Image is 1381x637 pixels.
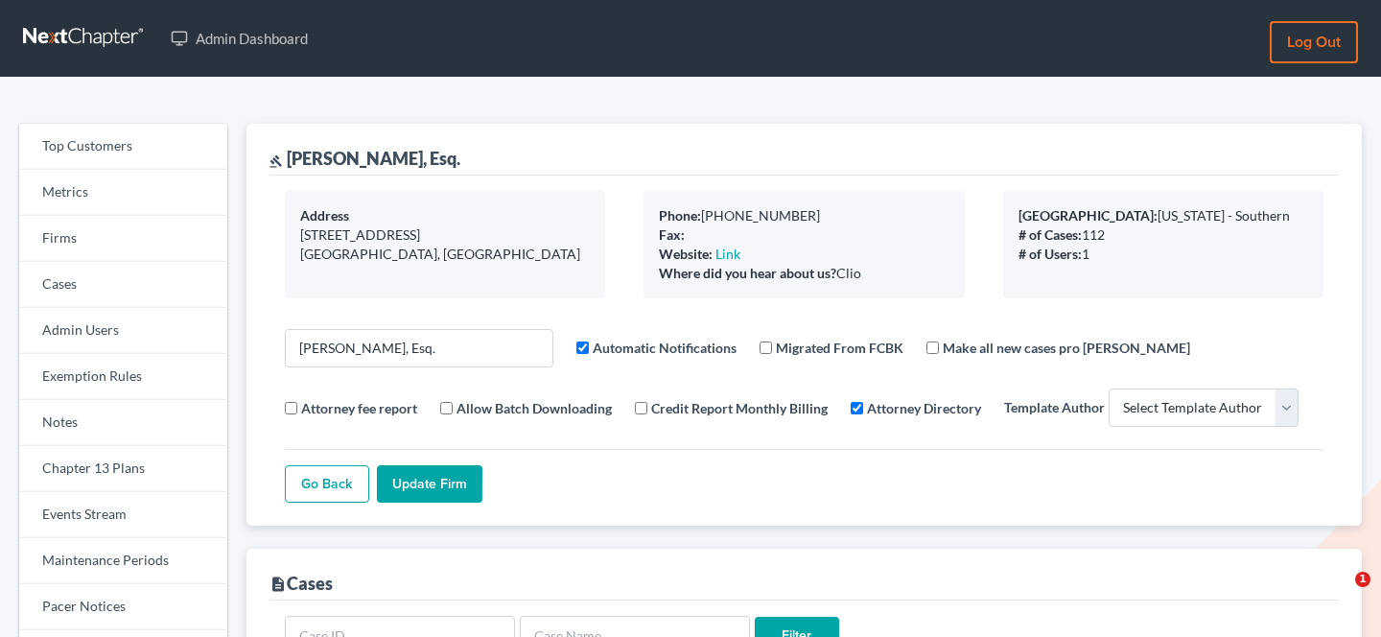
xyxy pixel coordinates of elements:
[269,572,333,595] div: Cases
[659,246,713,262] b: Website:
[19,308,227,354] a: Admin Users
[19,446,227,492] a: Chapter 13 Plans
[377,465,482,504] input: Update Firm
[269,147,460,170] div: [PERSON_NAME], Esq.
[19,124,227,170] a: Top Customers
[301,398,417,418] label: Attorney fee report
[1004,397,1105,417] label: Template Author
[19,538,227,584] a: Maintenance Periods
[1316,572,1362,618] iframe: Intercom live chat
[1018,246,1082,262] b: # of Users:
[659,206,948,225] div: [PHONE_NUMBER]
[285,465,369,504] a: Go Back
[1018,206,1308,225] div: [US_STATE] - Southern
[19,216,227,262] a: Firms
[1018,207,1158,224] b: [GEOGRAPHIC_DATA]:
[943,338,1190,358] label: Make all new cases pro [PERSON_NAME]
[776,338,903,358] label: Migrated From FCBK
[19,354,227,400] a: Exemption Rules
[1355,572,1370,587] span: 1
[269,154,283,168] i: gavel
[659,207,701,224] b: Phone:
[269,576,287,593] i: description
[1018,245,1308,264] div: 1
[1270,21,1358,63] a: Log out
[1018,226,1082,243] b: # of Cases:
[300,245,590,264] div: [GEOGRAPHIC_DATA], [GEOGRAPHIC_DATA]
[867,398,981,418] label: Attorney Directory
[715,246,740,262] a: Link
[19,262,227,308] a: Cases
[659,226,685,243] b: Fax:
[19,170,227,216] a: Metrics
[161,21,317,56] a: Admin Dashboard
[300,225,590,245] div: [STREET_ADDRESS]
[19,400,227,446] a: Notes
[659,264,948,283] div: Clio
[659,265,836,281] b: Where did you hear about us?
[456,398,612,418] label: Allow Batch Downloading
[1018,225,1308,245] div: 112
[651,398,828,418] label: Credit Report Monthly Billing
[19,492,227,538] a: Events Stream
[19,584,227,630] a: Pacer Notices
[593,338,737,358] label: Automatic Notifications
[300,207,349,224] b: Address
